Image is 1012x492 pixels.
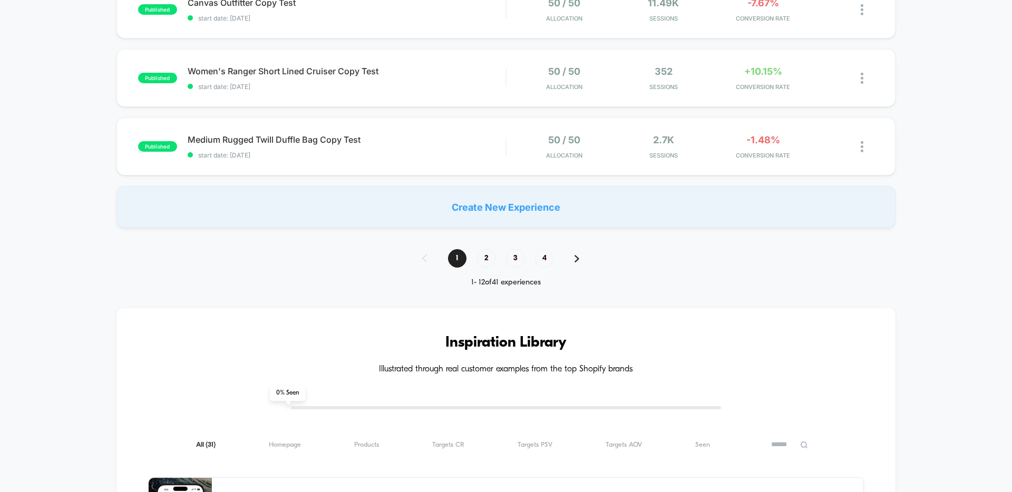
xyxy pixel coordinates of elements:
span: CONVERSION RATE [716,83,810,91]
span: Allocation [546,83,582,91]
span: Seen [695,441,710,449]
span: start date: [DATE] [188,151,505,159]
span: Targets AOV [606,441,642,449]
span: Sessions [617,83,711,91]
span: Allocation [546,152,582,159]
span: All [196,441,216,449]
span: Targets PSV [518,441,552,449]
span: Targets CR [432,441,464,449]
span: ( 31 ) [206,441,216,448]
span: 1 [448,249,466,268]
span: published [138,141,177,152]
img: close [861,141,863,152]
h4: Illustrated through real customer examples from the top Shopify brands [148,365,864,375]
span: 50 / 50 [548,134,580,145]
h3: Inspiration Library [148,334,864,351]
span: CONVERSION RATE [716,152,810,159]
span: Medium Rugged Twill Duffle Bag Copy Test [188,134,505,145]
span: Sessions [617,152,711,159]
span: CONVERSION RATE [716,15,810,22]
span: -1.48% [746,134,780,145]
span: published [138,4,177,15]
span: +10.15% [744,66,782,77]
span: 50 / 50 [548,66,580,77]
div: 1 - 12 of 41 experiences [412,278,600,287]
span: 0 % Seen [270,385,305,401]
img: pagination forward [575,255,579,262]
span: Allocation [546,15,582,22]
span: Sessions [617,15,711,22]
span: start date: [DATE] [188,14,505,22]
span: 352 [655,66,673,77]
div: Create New Experience [116,186,896,228]
span: 4 [535,249,553,268]
img: close [861,4,863,15]
span: 2.7k [653,134,674,145]
img: close [861,73,863,84]
span: 3 [506,249,524,268]
span: Products [354,441,379,449]
span: published [138,73,177,83]
span: Homepage [269,441,301,449]
span: start date: [DATE] [188,83,505,91]
span: Women's Ranger Short Lined Cruiser Copy Test [188,66,505,76]
span: 2 [477,249,495,268]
